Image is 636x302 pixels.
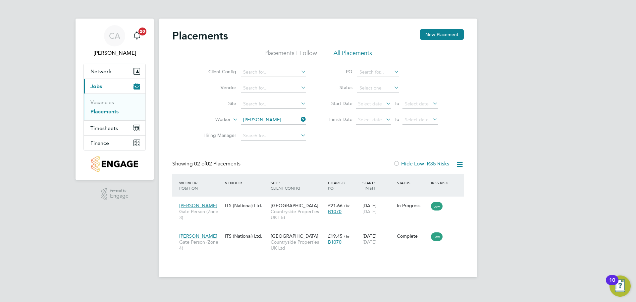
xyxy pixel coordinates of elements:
div: Site [269,177,326,194]
div: In Progress [397,203,428,209]
span: [GEOGRAPHIC_DATA] [271,203,318,209]
a: 20 [130,25,143,46]
div: Charge [326,177,361,194]
span: To [393,115,401,124]
span: Countryside Properties UK Ltd [271,209,325,220]
span: Powered by [110,188,129,194]
div: Status [395,177,430,189]
label: Status [323,85,352,91]
button: Timesheets [84,121,145,135]
a: Powered byEngage [101,188,129,201]
span: Select date [358,117,382,123]
a: Go to home page [83,156,146,172]
label: Vendor [198,85,236,91]
div: 10 [609,280,615,289]
div: IR35 Risk [429,177,452,189]
label: Hiring Manager [198,132,236,138]
div: ITS (National) Ltd. [223,230,269,242]
input: Search for... [241,84,306,93]
span: Engage [110,193,129,199]
li: All Placements [334,49,372,61]
span: 02 Placements [194,160,240,167]
span: [GEOGRAPHIC_DATA] [271,233,318,239]
div: Worker [178,177,223,194]
span: To [393,99,401,108]
span: Gate Person (Zone 4) [179,239,222,251]
div: Complete [397,233,428,239]
div: [DATE] [361,199,395,218]
span: 20 [138,28,146,35]
span: B1070 [328,209,342,214]
span: / Finish [362,180,375,191]
span: / PO [328,180,345,191]
span: £19.45 [328,233,343,239]
button: Open Resource Center, 10 new notifications [609,275,631,297]
input: Search for... [241,99,306,109]
span: Gate Person (Zone 3) [179,209,222,220]
span: Select date [405,101,429,107]
span: Jobs [90,83,102,90]
a: Placements [90,108,119,115]
div: Start [361,177,395,194]
span: [DATE] [362,209,377,214]
span: Christopher Ashcroft [83,49,146,57]
input: Search for... [241,115,306,125]
input: Search for... [241,131,306,141]
span: £21.66 [328,203,343,209]
img: countryside-properties-logo-retina.png [91,156,138,172]
span: [PERSON_NAME] [179,203,217,209]
a: [PERSON_NAME]Gate Person (Zone 3)ITS (National) Ltd.[GEOGRAPHIC_DATA]Countryside Properties UK Lt... [178,199,464,205]
span: / Client Config [271,180,300,191]
span: Low [431,232,443,241]
label: PO [323,69,352,75]
label: Site [198,100,236,106]
input: Search for... [241,68,306,77]
span: / hr [344,234,349,239]
nav: Main navigation [76,19,154,180]
span: Countryside Properties UK Ltd [271,239,325,251]
span: Timesheets [90,125,118,131]
span: / hr [344,203,349,208]
li: Placements I Follow [264,49,317,61]
h2: Placements [172,29,228,42]
span: CA [109,31,120,40]
div: [DATE] [361,230,395,248]
span: Select date [405,117,429,123]
button: Jobs [84,79,145,93]
label: Hide Low IR35 Risks [393,160,449,167]
label: Finish Date [323,116,352,122]
label: Client Config [198,69,236,75]
a: CA[PERSON_NAME] [83,25,146,57]
input: Select one [357,84,399,93]
span: 02 of [194,160,206,167]
span: [DATE] [362,239,377,245]
label: Worker [192,116,231,123]
button: New Placement [420,29,464,40]
div: Vendor [223,177,269,189]
a: Vacancies [90,99,114,105]
label: Start Date [323,100,352,106]
div: Jobs [84,93,145,120]
span: Network [90,68,111,75]
input: Search for... [357,68,399,77]
span: [PERSON_NAME] [179,233,217,239]
button: Finance [84,136,145,150]
span: Select date [358,101,382,107]
div: ITS (National) Ltd. [223,199,269,212]
span: B1070 [328,239,342,245]
span: Finance [90,140,109,146]
span: / Position [179,180,198,191]
span: Low [431,202,443,211]
div: Showing [172,160,242,167]
button: Network [84,64,145,79]
a: [PERSON_NAME]Gate Person (Zone 4)ITS (National) Ltd.[GEOGRAPHIC_DATA]Countryside Properties UK Lt... [178,229,464,235]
